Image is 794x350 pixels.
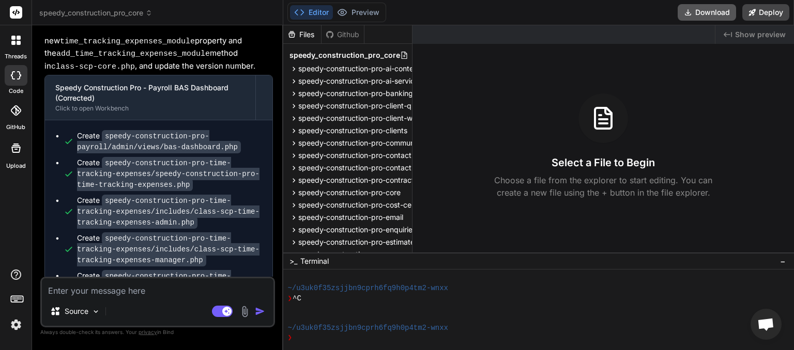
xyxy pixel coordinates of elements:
div: Create [77,233,262,265]
div: Create [77,195,262,228]
span: >_ [289,256,297,266]
button: Download [678,4,736,21]
span: speedy-construction-pro-ai-services [298,76,422,86]
span: speedy-construction-pro-banking [298,88,413,99]
button: Speedy Construction Pro - Payroll BAS Dashboard (Corrected)Click to open Workbench [45,75,255,120]
p: Choose a file from the explorer to start editing. You can create a new file using the + button in... [487,174,719,199]
span: speedy-construction-pro-client-websites [298,113,437,123]
span: ~/u3uk0f35zsjjbn9cprh6fq9h0p4tm2-wnxx [287,323,448,333]
code: speedy-construction-pro-time-tracking-expenses/speedy-construction-pro-time-tracking-expenses.php [77,157,259,191]
span: speedy_construction_pro_core [289,50,400,60]
img: settings [7,316,25,333]
span: speedy-construction-pro-cost-centres [298,200,429,210]
code: speedy-construction-pro-payroll/admin/views/bas-dashboard.php [77,130,241,153]
span: ❯ [287,294,293,304]
button: − [778,253,788,269]
span: speedy-construction-pro-expenses [298,249,418,260]
img: attachment [239,306,251,317]
code: speedy-construction-pro-time-tracking-expenses/includes/class-scp-time-tracking-expenses-manager.php [77,232,259,266]
div: Create [77,157,262,190]
label: threads [5,52,27,61]
span: speedy-construction-pro-contact-shielding [298,163,445,173]
span: ~/u3uk0f35zsjjbn9cprh6fq9h0p4tm2-wnxx [287,283,448,293]
div: Create [77,131,262,152]
p: Source [65,306,88,316]
span: Terminal [300,256,329,266]
span: speedy-construction-pro-clients [298,125,407,136]
button: Deploy [742,4,789,21]
button: Editor [290,5,333,20]
div: Speedy Construction Pro - Payroll BAS Dashboard (Corrected) [55,83,245,103]
span: speedy-construction-pro-communication-twilio [298,138,457,148]
span: Show preview [735,29,786,40]
h3: Select a File to Begin [552,155,655,170]
code: speedy-construction-pro-time-tracking-expenses/includes/class-scp-time-tracking-expenses-meta-box... [77,270,259,304]
span: − [780,256,786,266]
img: Pick Models [91,307,100,316]
a: Open chat [751,309,782,340]
code: class-scp-core.php [51,62,135,71]
span: speedy-construction-pro-enquiries [298,225,416,235]
span: speedy-construction-pro-contracts [298,175,418,185]
span: speedy_construction_pro_core [39,8,152,18]
label: code [9,87,23,96]
div: Github [322,29,364,40]
code: add_time_tracking_expenses_module [56,50,210,58]
label: GitHub [6,123,25,132]
label: Upload [6,162,26,170]
span: ❯ [287,333,293,343]
div: Click to open Workbench [55,104,245,113]
span: speedy-construction-pro-client-quotes [298,101,430,111]
span: speedy-construction-pro-ai-content [298,63,420,74]
span: speedy-construction-pro-email [298,212,403,222]
code: time_tracking_expenses_module [60,37,195,46]
p: Always double-check its answers. Your in Bind [40,327,275,337]
code: speedy-construction-pro-time-tracking-expenses/includes/class-scp-time-tracking-expenses-admin.php [77,195,259,229]
span: privacy [139,329,157,335]
div: Files [283,29,321,40]
span: speedy-construction-pro-contact-blocks [298,150,437,161]
button: Preview [333,5,384,20]
span: ^C [293,294,301,304]
img: icon [255,306,265,316]
span: speedy-construction-pro-estimates [298,237,418,247]
span: speedy-construction-pro-core [298,187,401,198]
p: Now, I will update the plugin to include the new property and the method in , and update the vers... [44,10,273,73]
div: Create [77,271,262,303]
